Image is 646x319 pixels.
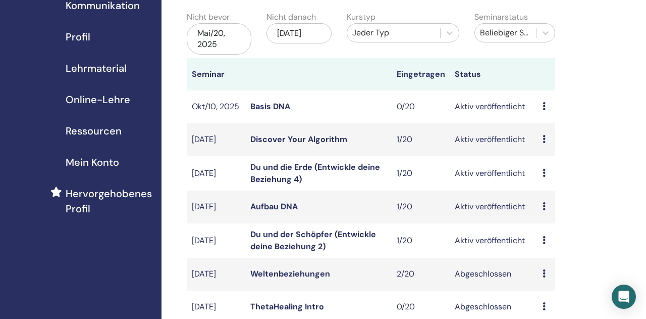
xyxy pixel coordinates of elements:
td: [DATE] [187,258,245,291]
td: 0/20 [392,90,450,123]
span: Mein Konto [66,155,119,170]
div: Open Intercom Messenger [612,285,636,309]
a: Weltenbeziehungen [250,268,330,279]
a: Aufbau DNA [250,201,298,212]
td: Abgeschlossen [450,258,537,291]
a: Du und die Erde (Entwickle deine Beziehung 4) [250,162,380,185]
td: 2/20 [392,258,450,291]
td: [DATE] [187,123,245,156]
td: [DATE] [187,191,245,223]
th: Eingetragen [392,58,450,90]
td: 1/20 [392,223,450,258]
span: Profil [66,29,90,44]
td: [DATE] [187,223,245,258]
td: 1/20 [392,156,450,191]
td: [DATE] [187,156,245,191]
label: Kurstyp [347,11,375,23]
td: Aktiv veröffentlicht [450,223,537,258]
td: Aktiv veröffentlicht [450,123,537,156]
td: Aktiv veröffentlicht [450,191,537,223]
td: 1/20 [392,191,450,223]
label: Nicht danach [266,11,316,23]
div: Beliebiger Status [480,27,531,39]
td: Aktiv veröffentlicht [450,156,537,191]
a: Du und der Schöpfer (Entwickle deine Beziehung 2) [250,229,376,252]
span: Ressourcen [66,123,122,139]
a: Discover Your Algorithm [250,134,347,145]
td: Okt/10, 2025 [187,90,245,123]
span: Online-Lehre [66,92,130,107]
th: Status [450,58,537,90]
td: Aktiv veröffentlicht [450,90,537,123]
label: Seminarstatus [474,11,528,23]
span: Lehrmaterial [66,61,127,76]
label: Nicht bevor [187,11,230,23]
th: Seminar [187,58,245,90]
div: Mai/20, 2025 [187,23,251,55]
div: Jeder Typ [352,27,435,39]
a: Basis DNA [250,101,290,112]
div: [DATE] [266,23,331,43]
span: Hervorgehobenes Profil [66,186,153,216]
a: ThetaHealing Intro [250,301,324,312]
td: 1/20 [392,123,450,156]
